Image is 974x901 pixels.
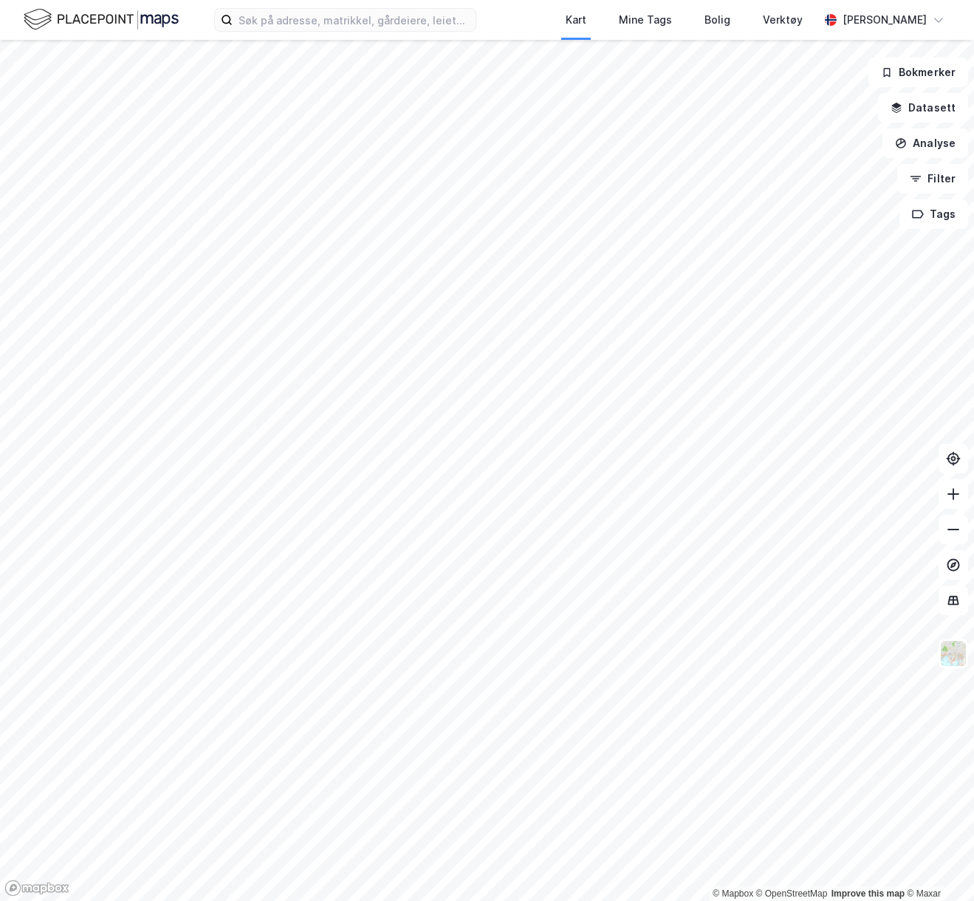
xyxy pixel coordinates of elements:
input: Søk på adresse, matrikkel, gårdeiere, leietakere eller personer [233,9,476,31]
button: Datasett [878,93,968,123]
button: Analyse [882,129,968,158]
button: Filter [897,164,968,193]
button: Bokmerker [868,58,968,87]
iframe: Chat Widget [900,830,974,901]
div: Kart [566,11,586,29]
button: Tags [899,199,968,229]
div: Verktøy [763,11,803,29]
div: Mine Tags [619,11,672,29]
a: Improve this map [831,888,905,899]
div: [PERSON_NAME] [843,11,927,29]
img: logo.f888ab2527a4732fd821a326f86c7f29.svg [24,7,179,32]
img: Z [939,640,967,668]
div: Bolig [704,11,730,29]
a: OpenStreetMap [756,888,828,899]
a: Mapbox [713,888,753,899]
a: Mapbox homepage [4,880,69,897]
